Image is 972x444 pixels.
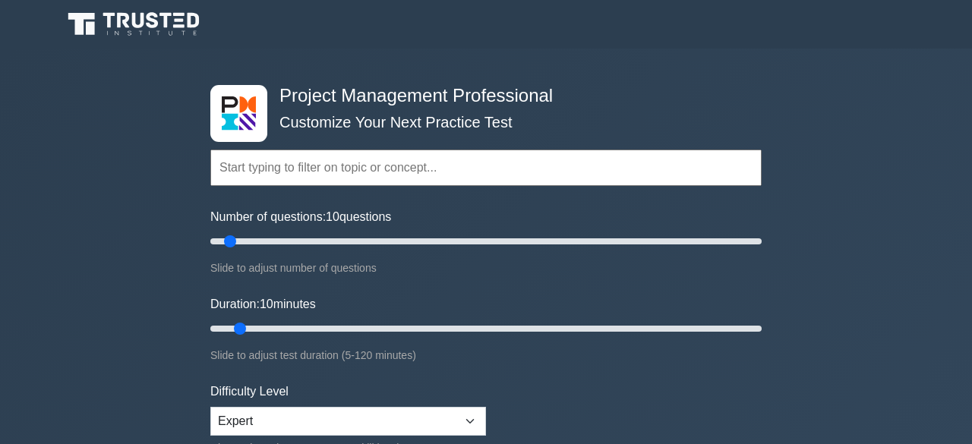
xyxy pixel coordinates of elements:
label: Number of questions: questions [210,208,391,226]
label: Duration: minutes [210,295,316,313]
h4: Project Management Professional [273,85,687,107]
span: 10 [326,210,339,223]
div: Slide to adjust test duration (5-120 minutes) [210,346,762,364]
span: 10 [260,298,273,310]
label: Difficulty Level [210,383,289,401]
input: Start typing to filter on topic or concept... [210,150,762,186]
div: Slide to adjust number of questions [210,259,762,277]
